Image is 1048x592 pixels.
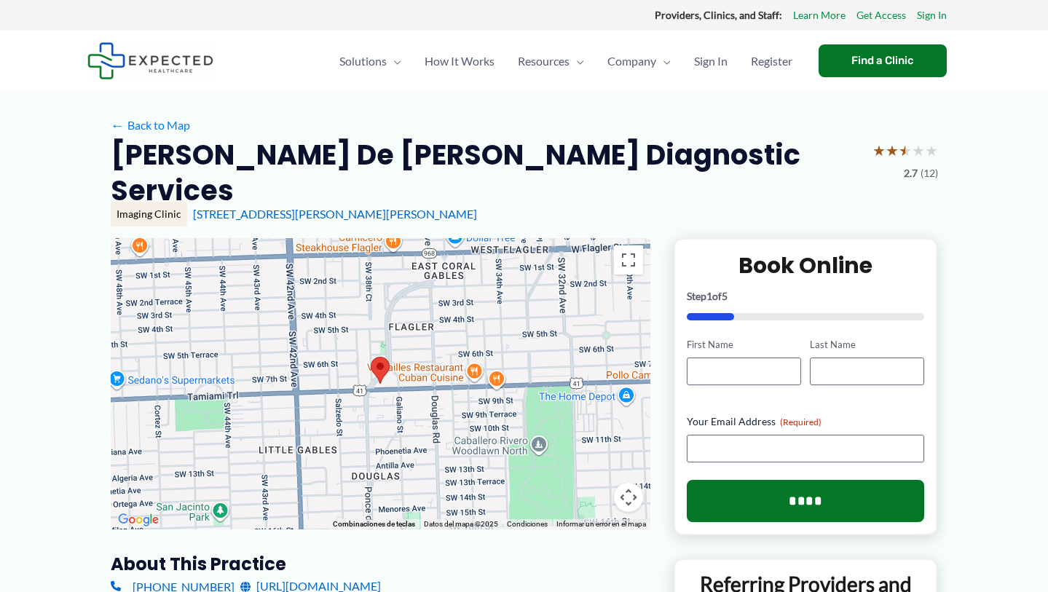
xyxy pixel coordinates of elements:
span: ← [111,118,125,132]
span: How It Works [425,36,495,87]
button: Activar o desactivar la vista de pantalla completa [614,245,643,275]
span: ★ [912,137,925,164]
nav: Primary Site Navigation [328,36,804,87]
p: Step of [687,291,925,301]
button: Controles de visualización del mapa [614,483,643,512]
span: ★ [886,137,899,164]
label: Last Name [810,338,924,352]
a: SolutionsMenu Toggle [328,36,413,87]
span: ★ [899,137,912,164]
a: ←Back to Map [111,114,190,136]
a: Abrir esta área en Google Maps (se abre en una ventana nueva) [114,510,162,529]
img: Expected Healthcare Logo - side, dark font, small [87,42,213,79]
label: First Name [687,338,801,352]
a: Informar un error en el mapa [556,520,646,528]
span: 1 [706,290,712,302]
a: Find a Clinic [819,44,947,77]
div: Imaging Clinic [111,202,187,226]
h2: [PERSON_NAME] De [PERSON_NAME] Diagnostic Services [111,137,861,209]
span: Resources [518,36,570,87]
span: (12) [921,164,938,183]
img: Google [114,510,162,529]
span: Menu Toggle [387,36,401,87]
label: Your Email Address [687,414,925,429]
span: ★ [872,137,886,164]
h2: Book Online [687,251,925,280]
span: 5 [722,290,728,302]
a: Condiciones (se abre en una nueva pestaña) [507,520,548,528]
span: Company [607,36,656,87]
span: Solutions [339,36,387,87]
h3: About this practice [111,553,650,575]
span: Menu Toggle [656,36,671,87]
span: (Required) [780,417,822,427]
span: Datos del mapa ©2025 [424,520,498,528]
button: Combinaciones de teclas [333,519,415,529]
a: Learn More [793,6,846,25]
a: Sign In [682,36,739,87]
span: Sign In [694,36,728,87]
span: Menu Toggle [570,36,584,87]
span: ★ [925,137,938,164]
strong: Providers, Clinics, and Staff: [655,9,782,21]
span: 2.7 [904,164,918,183]
a: Register [739,36,804,87]
a: CompanyMenu Toggle [596,36,682,87]
a: ResourcesMenu Toggle [506,36,596,87]
a: Get Access [856,6,906,25]
a: Sign In [917,6,947,25]
a: [STREET_ADDRESS][PERSON_NAME][PERSON_NAME] [193,207,477,221]
span: Register [751,36,792,87]
a: How It Works [413,36,506,87]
